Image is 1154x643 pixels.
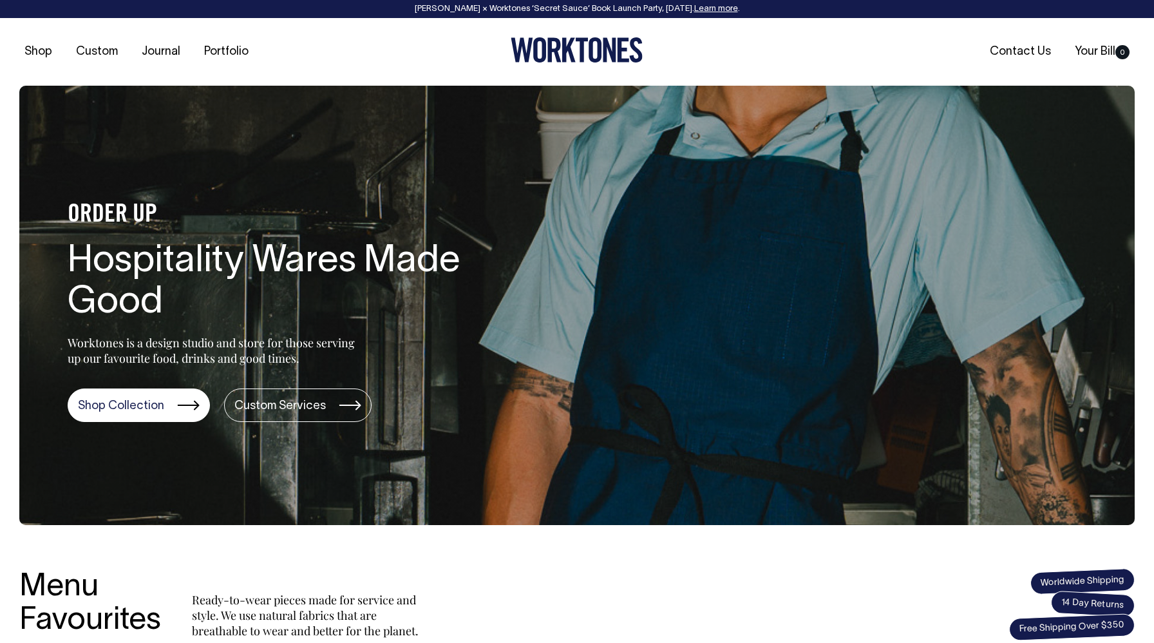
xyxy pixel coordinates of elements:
[71,41,123,62] a: Custom
[68,242,480,324] h1: Hospitality Wares Made Good
[1115,45,1130,59] span: 0
[224,389,372,422] a: Custom Services
[13,5,1141,14] div: [PERSON_NAME] × Worktones ‘Secret Sauce’ Book Launch Party, [DATE]. .
[192,592,424,638] p: Ready-to-wear pieces made for service and style. We use natural fabrics that are breathable to we...
[985,41,1056,62] a: Contact Us
[137,41,185,62] a: Journal
[68,389,210,422] a: Shop Collection
[1008,613,1135,641] span: Free Shipping Over $350
[19,571,161,639] h3: Menu Favourites
[694,5,738,13] a: Learn more
[68,335,361,366] p: Worktones is a design studio and store for those serving up our favourite food, drinks and good t...
[1030,568,1135,595] span: Worldwide Shipping
[68,202,480,229] h4: ORDER UP
[1070,41,1135,62] a: Your Bill0
[199,41,254,62] a: Portfolio
[1050,591,1135,618] span: 14 Day Returns
[19,41,57,62] a: Shop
